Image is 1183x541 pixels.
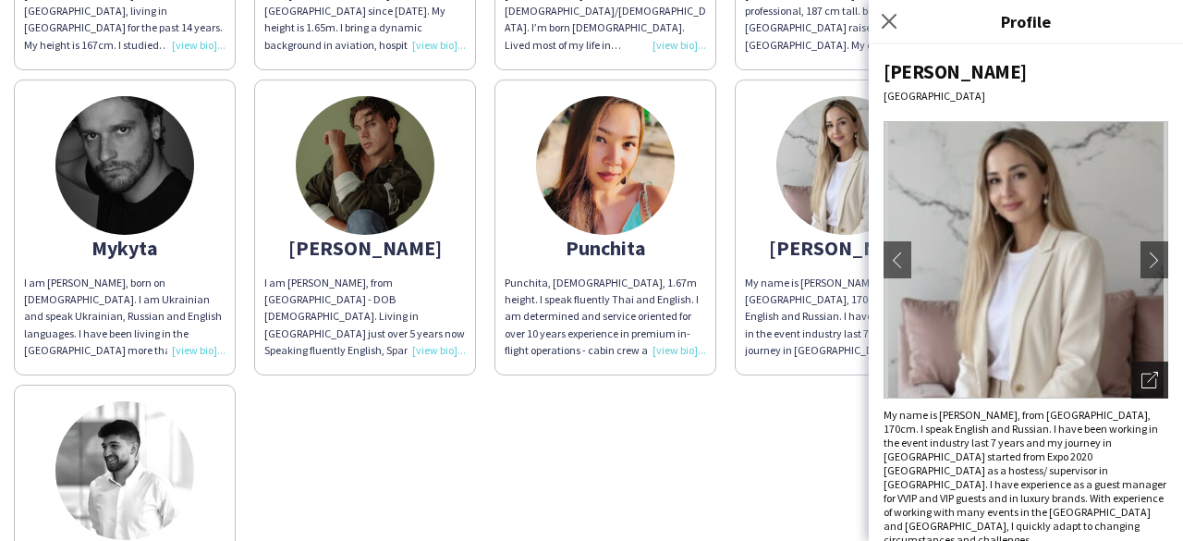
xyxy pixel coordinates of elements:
[536,96,675,235] img: thumb-168251356764491e9fe6a07.jpg
[505,275,706,359] div: Punchita, [DEMOGRAPHIC_DATA], 1.67m height. I speak fluently Thai and English. I am determined an...
[55,96,194,235] img: thumb-624cad2448fdd.jpg
[264,275,466,359] div: I am [PERSON_NAME], from [GEOGRAPHIC_DATA] - DOB [DEMOGRAPHIC_DATA]. Living in [GEOGRAPHIC_DATA] ...
[884,59,1168,84] div: [PERSON_NAME]
[24,276,226,458] span: I am [PERSON_NAME], born on [DEMOGRAPHIC_DATA]. I am Ukrainian and speak Ukrainian, Russian and E...
[869,9,1183,33] h3: Profile
[745,275,946,359] div: My name is [PERSON_NAME], from [GEOGRAPHIC_DATA], 170cm. I speak English and Russian. I have been...
[24,240,226,256] div: Mykyta
[55,401,194,540] img: thumb-65c36ed4789c3.jpeg
[745,240,946,256] div: [PERSON_NAME]
[776,96,915,235] img: thumb-68a84f77221b4.jpeg
[1131,362,1168,399] div: Open photos pop-in
[884,121,1168,399] img: Crew avatar or photo
[884,89,1168,103] div: [GEOGRAPHIC_DATA]
[296,96,434,235] img: thumb-62fa94e062db2.jpeg
[505,240,706,256] div: Punchita
[264,240,466,256] div: [PERSON_NAME]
